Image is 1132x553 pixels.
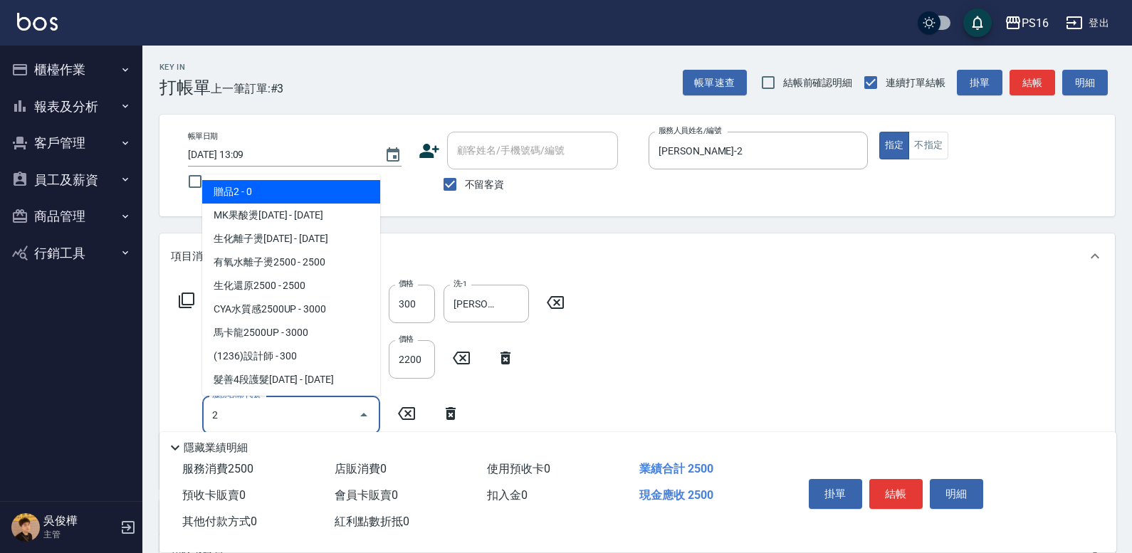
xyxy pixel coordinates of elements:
[188,143,370,167] input: YYYY/MM/DD hh:mm
[202,344,380,368] span: (1236)設計師 - 300
[211,80,284,98] span: 上一筆訂單:#3
[159,233,1115,279] div: 項目消費
[188,131,218,142] label: 帳單日期
[399,278,414,289] label: 價格
[159,63,211,72] h2: Key In
[202,227,380,251] span: 生化離子燙[DATE] - [DATE]
[963,9,992,37] button: save
[399,334,414,344] label: 價格
[454,278,467,289] label: 洗-1
[202,297,380,321] span: CYA水質感2500UP - 3000
[465,177,505,192] span: 不留客資
[43,528,116,541] p: 主管
[869,479,923,509] button: 結帳
[182,488,246,502] span: 預收卡販賣 0
[11,513,40,542] img: Person
[159,78,211,98] h3: 打帳單
[809,479,862,509] button: 掛單
[43,514,116,528] h5: 吳俊樺
[6,162,137,199] button: 員工及薪資
[683,70,747,96] button: 帳單速查
[908,132,948,159] button: 不指定
[202,321,380,344] span: 馬卡龍2500UP - 3000
[659,125,721,136] label: 服務人員姓名/編號
[999,9,1054,38] button: PS16
[184,441,248,455] p: 隱藏業績明細
[1010,70,1055,96] button: 結帳
[376,138,410,172] button: Choose date, selected date is 2025-09-22
[487,462,550,475] span: 使用預收卡 0
[17,13,58,31] img: Logo
[1060,10,1115,36] button: 登出
[639,462,713,475] span: 業績合計 2500
[335,488,398,502] span: 會員卡販賣 0
[783,75,853,90] span: 結帳前確認明細
[171,249,214,264] p: 項目消費
[1022,14,1049,32] div: PS16
[202,391,380,415] span: 水樣結構式[DATE] - [DATE]
[202,204,380,227] span: MK果酸燙[DATE] - [DATE]
[487,488,528,502] span: 扣入金 0
[879,132,910,159] button: 指定
[6,125,137,162] button: 客戶管理
[202,251,380,274] span: 有氧水離子燙2500 - 2500
[6,235,137,272] button: 行銷工具
[930,479,983,509] button: 明細
[202,368,380,391] span: 髮善4段護髮[DATE] - [DATE]
[886,75,945,90] span: 連續打單結帳
[202,180,380,204] span: 贈品2 - 0
[1062,70,1108,96] button: 明細
[202,274,380,297] span: 生化還原2500 - 2500
[6,88,137,125] button: 報表及分析
[335,462,387,475] span: 店販消費 0
[957,70,1002,96] button: 掛單
[6,198,137,235] button: 商品管理
[352,404,375,426] button: Close
[6,51,137,88] button: 櫃檯作業
[182,515,257,528] span: 其他付款方式 0
[182,462,253,475] span: 服務消費 2500
[335,515,409,528] span: 紅利點數折抵 0
[639,488,713,502] span: 現金應收 2500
